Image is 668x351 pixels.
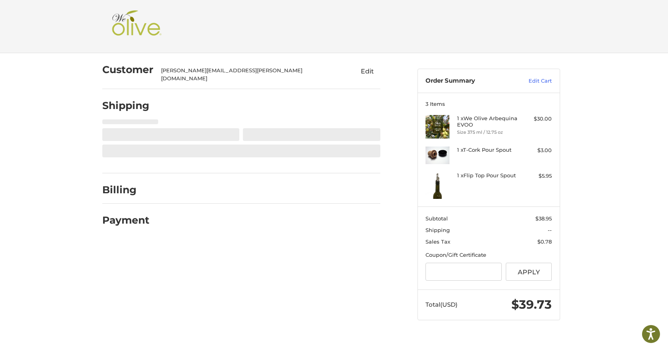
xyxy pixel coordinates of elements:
[425,227,450,233] span: Shipping
[425,77,511,85] h3: Order Summary
[102,63,153,76] h2: Customer
[425,101,552,107] h3: 3 Items
[425,263,502,281] input: Gift Certificate or Coupon Code
[110,10,163,42] img: Shop We Olive
[355,65,380,77] button: Edit
[102,214,149,226] h2: Payment
[92,10,101,20] button: Open LiveChat chat widget
[511,297,552,312] span: $39.73
[537,238,552,245] span: $0.78
[457,129,518,136] li: Size 375 ml / 12.75 oz
[425,251,552,259] div: Coupon/Gift Certificate
[161,67,339,82] div: [PERSON_NAME][EMAIL_ADDRESS][PERSON_NAME][DOMAIN_NAME]
[425,301,457,308] span: Total (USD)
[102,99,149,112] h2: Shipping
[506,263,552,281] button: Apply
[511,77,552,85] a: Edit Cart
[457,147,518,153] h4: 1 x T-Cork Pour Spout
[457,115,518,128] h4: 1 x We Olive Arbequina EVOO
[102,184,149,196] h2: Billing
[11,12,90,18] p: We're away right now. Please check back later!
[457,172,518,178] h4: 1 x Flip Top Pour Spout
[535,215,552,222] span: $38.95
[520,172,552,180] div: $5.95
[520,147,552,155] div: $3.00
[425,238,450,245] span: Sales Tax
[425,215,448,222] span: Subtotal
[520,115,552,123] div: $30.00
[548,227,552,233] span: --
